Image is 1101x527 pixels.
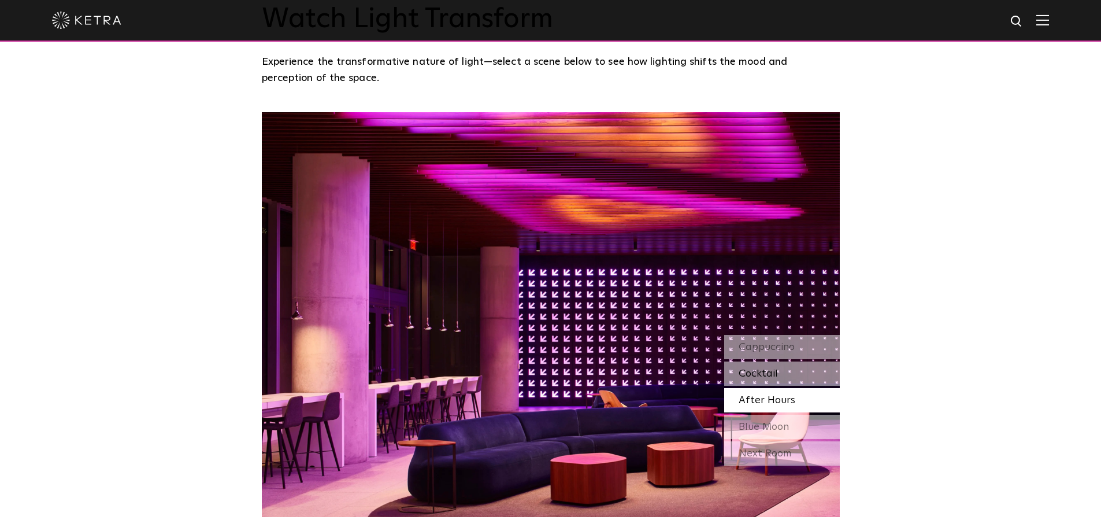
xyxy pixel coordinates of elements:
span: Cappuccino [739,342,795,352]
p: Experience the transformative nature of light—select a scene below to see how lighting shifts the... [262,54,834,87]
span: Blue Moon [739,422,789,432]
img: Hamburger%20Nav.svg [1036,14,1049,25]
img: search icon [1010,14,1024,29]
img: ketra-logo-2019-white [52,12,121,29]
span: After Hours [739,395,795,406]
div: Next Room [724,441,840,466]
img: SS_SXSW_Desktop_Pink [262,112,840,517]
span: Cocktail [739,368,778,379]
